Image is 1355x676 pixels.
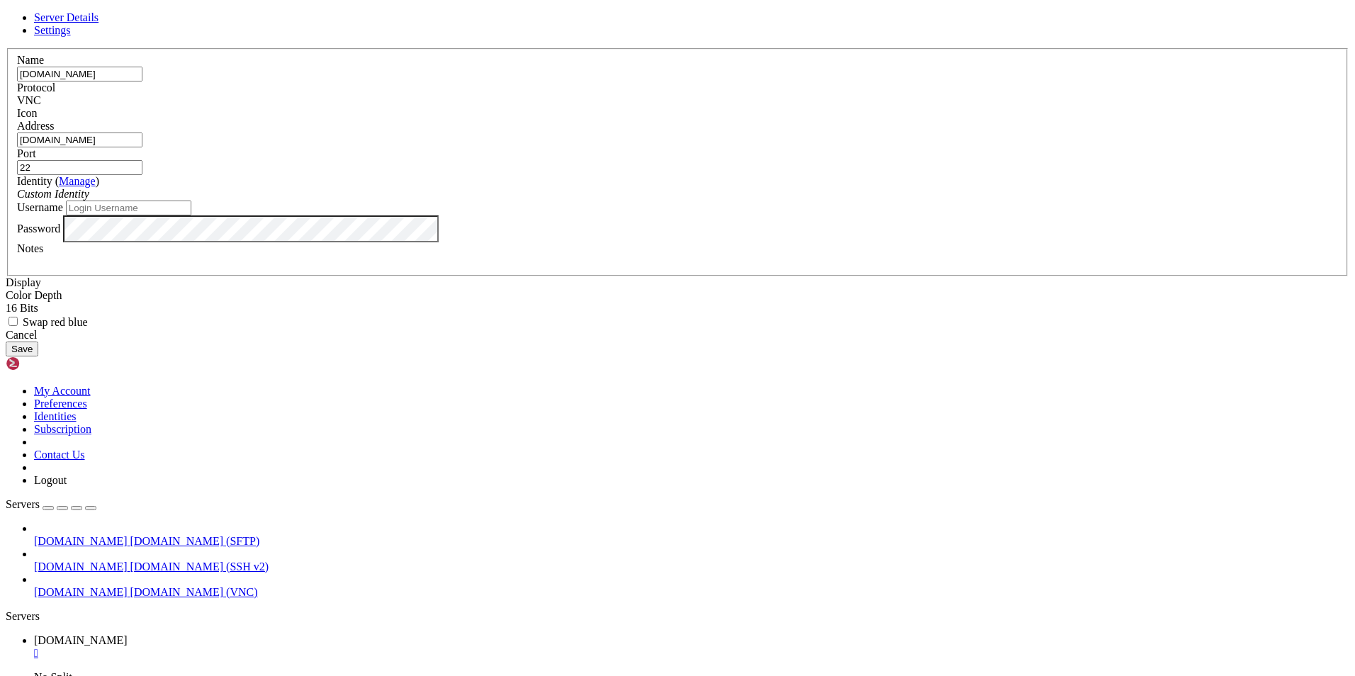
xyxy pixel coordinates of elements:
[6,498,96,510] a: Servers
[17,133,142,147] input: Host Name or IP
[17,201,63,213] label: Username
[130,535,260,547] span: [DOMAIN_NAME] (SFTP)
[6,329,1349,342] div: Cancel
[34,449,85,461] a: Contact Us
[17,94,1338,107] div: VNC
[34,11,99,23] a: Server Details
[34,522,1349,548] li: [DOMAIN_NAME] [DOMAIN_NAME] (SFTP)
[17,188,1338,201] div: Custom Identity
[66,201,191,215] input: Login Username
[6,498,40,510] span: Servers
[34,548,1349,573] li: [DOMAIN_NAME] [DOMAIN_NAME] (SSH v2)
[34,573,1349,599] li: [DOMAIN_NAME] [DOMAIN_NAME] (VNC)
[6,610,1349,623] div: Servers
[34,474,67,486] a: Logout
[59,175,96,187] a: Manage
[34,634,1349,660] a: h.ycloud.info
[6,302,1349,315] div: 16 Bits
[55,175,99,187] span: ( )
[34,560,1349,573] a: [DOMAIN_NAME] [DOMAIN_NAME] (SSH v2)
[34,586,128,598] span: [DOMAIN_NAME]
[17,160,142,175] input: Port Number
[17,67,142,81] input: Server Name
[34,560,128,573] span: [DOMAIN_NAME]
[130,560,269,573] span: [DOMAIN_NAME] (SSH v2)
[6,316,88,328] label: If the colors of your display appear wrong (blues appear orange or red, etc.), it may be that you...
[34,647,1349,660] a: 
[34,586,1349,599] a: [DOMAIN_NAME] [DOMAIN_NAME] (VNC)
[17,222,60,234] label: Password
[34,634,128,646] span: [DOMAIN_NAME]
[23,316,88,328] span: Swap red blue
[34,423,91,435] a: Subscription
[34,24,71,36] a: Settings
[34,535,128,547] span: [DOMAIN_NAME]
[34,398,87,410] a: Preferences
[17,107,37,119] label: Icon
[34,535,1349,548] a: [DOMAIN_NAME] [DOMAIN_NAME] (SFTP)
[6,356,87,371] img: Shellngn
[6,276,41,288] label: Display
[17,147,36,159] label: Port
[6,342,38,356] button: Save
[17,242,43,254] label: Notes
[34,385,91,397] a: My Account
[34,410,77,422] a: Identities
[9,317,18,326] input: Swap red blue
[17,175,99,187] label: Identity
[17,94,41,106] span: VNC
[6,302,38,314] span: 16 Bits
[17,120,54,132] label: Address
[130,586,258,598] span: [DOMAIN_NAME] (VNC)
[17,81,55,94] label: Protocol
[17,188,89,200] i: Custom Identity
[17,54,44,66] label: Name
[6,289,62,301] label: The color depth to request, in bits-per-pixel.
